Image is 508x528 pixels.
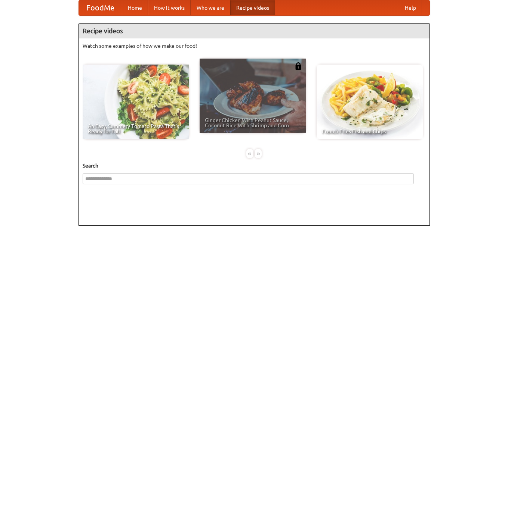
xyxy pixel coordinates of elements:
a: FoodMe [79,0,122,15]
img: 483408.png [295,62,302,70]
a: French Fries Fish and Chips [317,65,423,139]
div: « [246,149,253,158]
a: Home [122,0,148,15]
span: An Easy, Summery Tomato Pasta That's Ready for Fall [88,124,184,134]
a: Help [399,0,422,15]
a: Recipe videos [230,0,275,15]
a: An Easy, Summery Tomato Pasta That's Ready for Fall [83,65,189,139]
h4: Recipe videos [79,24,430,38]
a: How it works [148,0,191,15]
div: » [255,149,262,158]
h5: Search [83,162,426,169]
span: French Fries Fish and Chips [322,129,418,134]
p: Watch some examples of how we make our food! [83,42,426,50]
a: Who we are [191,0,230,15]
